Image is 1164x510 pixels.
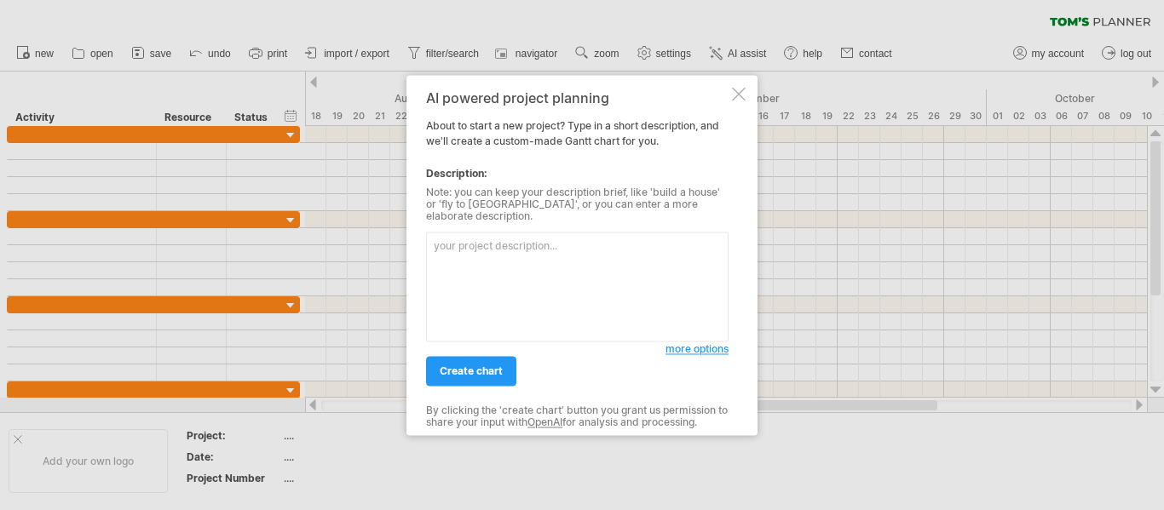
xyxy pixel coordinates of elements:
div: Description: [426,166,729,181]
a: create chart [426,356,516,386]
span: create chart [440,364,503,377]
div: About to start a new project? Type in a short description, and we'll create a custom-made Gantt c... [426,90,729,420]
div: By clicking the 'create chart' button you grant us permission to share your input with for analys... [426,404,729,429]
div: AI powered project planning [426,90,729,106]
a: more options [666,341,729,357]
div: Note: you can keep your description brief, like 'build a house' or 'fly to [GEOGRAPHIC_DATA]', or... [426,186,729,223]
span: more options [666,342,729,355]
a: OpenAI [527,416,562,429]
